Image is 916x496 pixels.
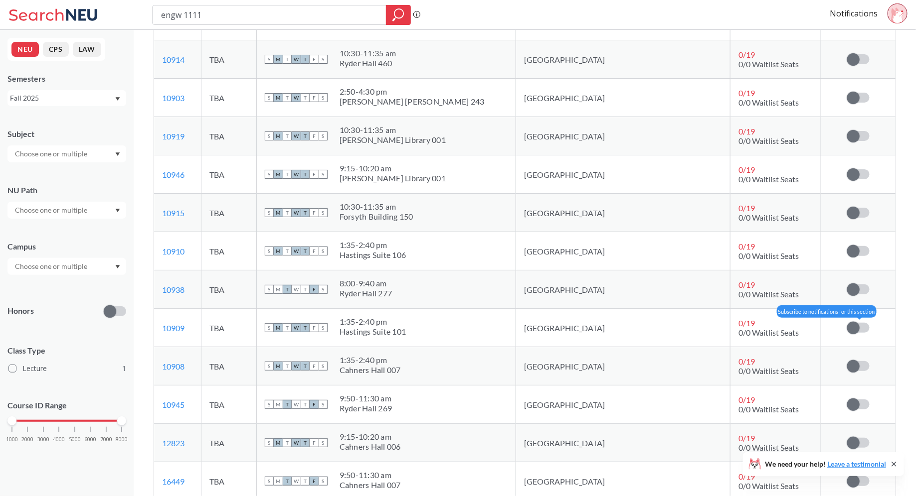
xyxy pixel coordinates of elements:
[292,323,301,332] span: W
[738,251,799,260] span: 0/0 Waitlist Seats
[265,131,274,140] span: S
[265,400,274,409] span: S
[292,477,301,486] span: W
[319,285,328,294] span: S
[283,55,292,64] span: T
[310,477,319,486] span: F
[283,400,292,409] span: T
[392,8,404,22] svg: magnifying glass
[274,170,283,179] span: M
[274,438,283,447] span: M
[516,385,731,424] td: [GEOGRAPHIC_DATA]
[738,481,799,491] span: 0/0 Waitlist Seats
[340,173,446,183] div: [PERSON_NAME] Library 001
[738,280,755,289] span: 0 / 19
[201,385,256,424] td: TBA
[37,437,49,442] span: 3000
[7,73,126,84] div: Semesters
[738,357,755,366] span: 0 / 19
[340,403,392,413] div: Ryder Hall 269
[340,202,413,212] div: 10:30 - 11:35 am
[274,131,283,140] span: M
[7,90,126,106] div: Fall 2025Dropdown arrow
[292,438,301,447] span: W
[301,208,310,217] span: T
[738,88,755,98] span: 0 / 19
[69,437,81,442] span: 5000
[274,362,283,371] span: M
[738,174,799,184] span: 0/0 Waitlist Seats
[516,347,731,385] td: [GEOGRAPHIC_DATA]
[162,208,184,218] a: 10915
[162,438,184,448] a: 12823
[738,126,755,136] span: 0 / 19
[201,117,256,155] td: TBA
[283,170,292,179] span: T
[319,208,328,217] span: S
[516,309,731,347] td: [GEOGRAPHIC_DATA]
[274,208,283,217] span: M
[115,265,120,269] svg: Dropdown arrow
[265,55,274,64] span: S
[201,309,256,347] td: TBA
[319,323,328,332] span: S
[162,170,184,179] a: 10946
[84,437,96,442] span: 6000
[340,432,401,442] div: 9:15 - 10:20 am
[738,366,799,375] span: 0/0 Waitlist Seats
[7,128,126,139] div: Subject
[292,208,301,217] span: W
[310,400,319,409] span: F
[301,93,310,102] span: T
[265,362,274,371] span: S
[162,247,184,256] a: 10910
[301,477,310,486] span: T
[340,58,396,68] div: Ryder Hall 460
[7,202,126,219] div: Dropdown arrow
[201,194,256,232] td: TBA
[827,460,886,468] a: Leave a testimonial
[340,288,392,298] div: Ryder Hall 277
[738,433,755,443] span: 0 / 19
[8,362,126,375] label: Lecture
[319,400,328,409] span: S
[301,400,310,409] span: T
[162,285,184,294] a: 10938
[43,42,69,57] button: CPS
[516,40,731,79] td: [GEOGRAPHIC_DATA]
[310,323,319,332] span: F
[738,203,755,213] span: 0 / 19
[265,438,274,447] span: S
[283,247,292,255] span: T
[319,438,328,447] span: S
[386,5,411,25] div: magnifying glass
[738,289,799,299] span: 0/0 Waitlist Seats
[274,247,283,255] span: M
[765,461,886,468] span: We need your help!
[201,40,256,79] td: TBA
[340,97,485,107] div: [PERSON_NAME] [PERSON_NAME] 243
[340,250,406,260] div: Hastings Suite 106
[516,270,731,309] td: [GEOGRAPHIC_DATA]
[301,438,310,447] span: T
[274,285,283,294] span: M
[516,117,731,155] td: [GEOGRAPHIC_DATA]
[516,194,731,232] td: [GEOGRAPHIC_DATA]
[516,232,731,270] td: [GEOGRAPHIC_DATA]
[310,55,319,64] span: F
[10,148,94,160] input: Choose one or multiple
[319,247,328,255] span: S
[319,477,328,486] span: S
[340,327,406,337] div: Hastings Suite 101
[738,165,755,174] span: 0 / 19
[319,93,328,102] span: S
[274,323,283,332] span: M
[310,362,319,371] span: F
[292,362,301,371] span: W
[292,400,301,409] span: W
[53,437,65,442] span: 4000
[283,285,292,294] span: T
[292,55,301,64] span: W
[738,318,755,328] span: 0 / 19
[283,323,292,332] span: T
